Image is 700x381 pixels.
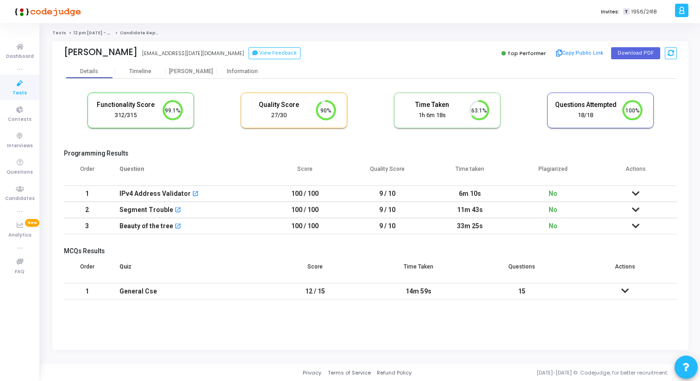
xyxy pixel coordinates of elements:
span: 1956/2418 [631,8,657,16]
span: T [623,8,629,15]
td: 2 [64,202,110,218]
div: Beauty of the tree [119,219,173,234]
td: 33m 25s [429,218,512,234]
a: Privacy [303,369,321,377]
div: Details [80,68,98,75]
h5: Questions Attempted [555,101,617,109]
th: Order [64,160,110,186]
span: No [549,206,557,213]
td: 1 [64,283,110,300]
button: Download PDF [611,47,660,59]
div: Segment Trouble [119,202,173,218]
a: Refund Policy [377,369,412,377]
th: Score [263,160,346,186]
h5: Programming Results [64,150,677,157]
div: IPv4 Address Validator [119,186,191,201]
td: 11m 43s [429,202,512,218]
td: 6m 10s [429,186,512,202]
a: Terms of Service [328,369,371,377]
th: Questions [470,257,574,283]
span: Candidate Report [120,30,162,36]
mat-icon: open_in_new [175,207,181,214]
a: Tests [52,30,66,36]
th: Actions [574,257,677,283]
h5: Functionality Score [95,101,157,109]
span: Interviews [7,142,33,150]
span: Questions [6,169,33,176]
td: 15 [470,283,574,300]
div: [EMAIL_ADDRESS][DATE][DOMAIN_NAME] [142,50,244,57]
th: Question [110,160,263,186]
th: Time Taken [367,257,470,283]
td: 3 [64,218,110,234]
td: 100 / 100 [263,202,346,218]
div: [DATE]-[DATE] © Codejudge, for better recruitment. [412,369,688,377]
h5: Time Taken [401,101,463,109]
span: FAQ [15,268,25,276]
div: [PERSON_NAME] [166,68,217,75]
span: Tests [12,89,27,97]
span: No [549,190,557,197]
td: 9 / 10 [346,218,429,234]
span: New [25,219,39,227]
button: Copy Public Link [553,46,606,60]
mat-icon: open_in_new [175,224,181,230]
div: Information [217,68,268,75]
th: Time taken [429,160,512,186]
th: Plagiarized [512,160,594,186]
td: 100 / 100 [263,218,346,234]
div: Timeline [129,68,151,75]
td: 9 / 10 [346,202,429,218]
th: Order [64,257,110,283]
div: 1h 6m 18s [401,111,463,120]
td: 12 / 15 [263,283,367,300]
button: View Feedback [249,47,300,59]
div: 14m 59s [376,284,461,299]
h5: MCQs Results [64,247,677,255]
a: 12 pm [DATE] - Titan Engineering Intern 2026 [74,30,176,36]
div: General Cse [119,284,254,299]
span: Candidates [5,195,35,203]
mat-icon: open_in_new [192,191,199,198]
div: 312/315 [95,111,157,120]
nav: breadcrumb [52,30,688,36]
span: No [549,222,557,230]
td: 100 / 100 [263,186,346,202]
td: 1 [64,186,110,202]
h5: Quality Score [248,101,310,109]
div: 27/30 [248,111,310,120]
label: Invites: [601,8,619,16]
span: Analytics [8,231,31,239]
span: Dashboard [6,53,34,61]
th: Actions [594,160,677,186]
img: logo [12,2,81,21]
div: [PERSON_NAME] [64,47,137,57]
th: Score [263,257,367,283]
th: Quality Score [346,160,429,186]
th: Quiz [110,257,263,283]
td: 9 / 10 [346,186,429,202]
div: 18/18 [555,111,617,120]
span: Contests [8,116,31,124]
span: Top Performer [507,50,546,57]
